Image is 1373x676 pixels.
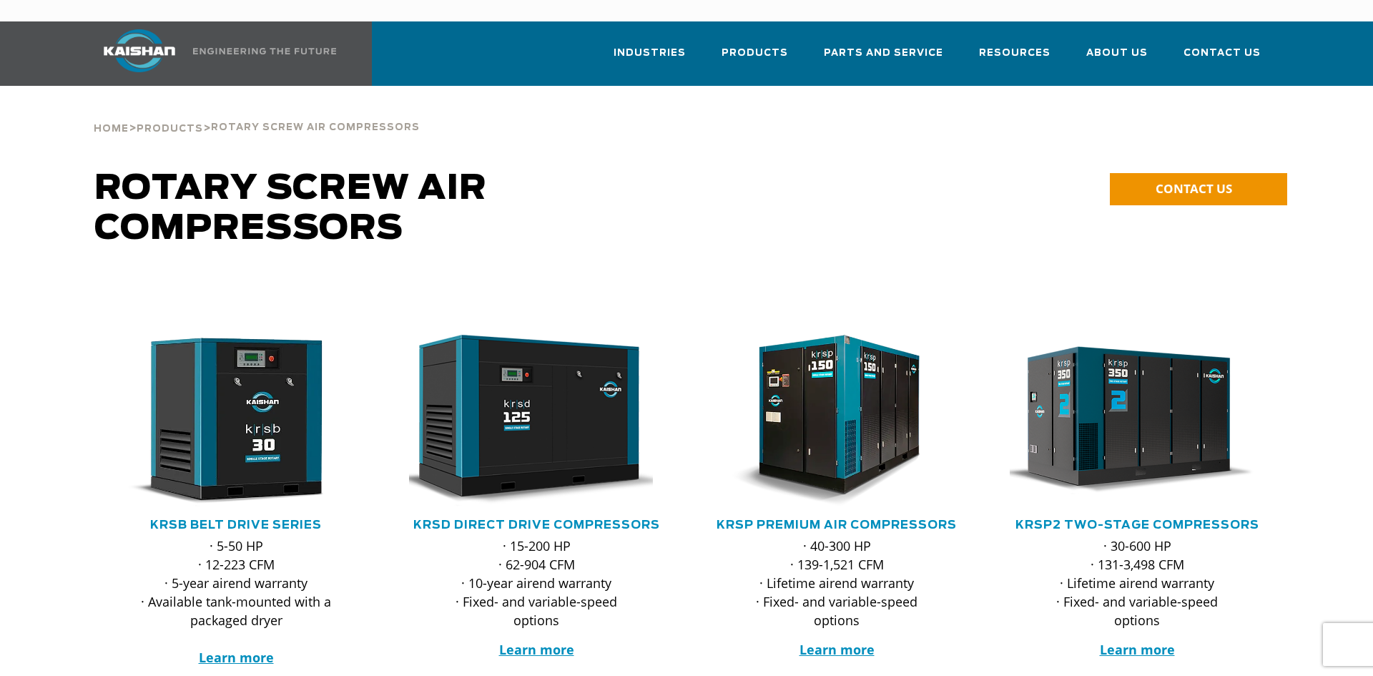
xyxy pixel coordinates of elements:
div: > > [94,86,420,140]
img: Engineering the future [193,48,336,54]
a: About Us [1086,34,1148,83]
div: krsd125 [409,335,664,506]
img: krsp350 [999,335,1254,506]
span: Products [722,45,788,62]
div: krsp350 [1010,335,1264,506]
a: Parts and Service [824,34,943,83]
img: kaishan logo [86,29,193,72]
a: Home [94,122,129,134]
img: krsb30 [98,335,353,506]
span: Rotary Screw Air Compressors [211,123,420,132]
a: Contact Us [1183,34,1261,83]
a: Learn more [199,649,274,666]
span: Contact Us [1183,45,1261,62]
p: · 40-300 HP · 139-1,521 CFM · Lifetime airend warranty · Fixed- and variable-speed options [738,537,935,630]
a: CONTACT US [1110,173,1287,205]
a: Learn more [799,641,875,658]
span: Resources [979,45,1050,62]
a: Products [722,34,788,83]
a: KRSD Direct Drive Compressors [413,519,660,531]
p: · 15-200 HP · 62-904 CFM · 10-year airend warranty · Fixed- and variable-speed options [438,537,635,630]
p: · 30-600 HP · 131-3,498 CFM · Lifetime airend warranty · Fixed- and variable-speed options [1038,537,1236,630]
img: krsd125 [398,335,653,506]
a: Resources [979,34,1050,83]
span: Home [94,124,129,134]
p: · 5-50 HP · 12-223 CFM · 5-year airend warranty · Available tank-mounted with a packaged dryer [137,537,335,667]
a: Products [137,122,203,134]
a: KRSP Premium Air Compressors [717,519,957,531]
span: CONTACT US [1156,180,1232,197]
img: krsp150 [699,335,953,506]
div: krsp150 [709,335,964,506]
a: Kaishan USA [86,21,339,86]
a: KRSP2 Two-Stage Compressors [1015,519,1259,531]
a: Learn more [1100,641,1175,658]
a: Industries [614,34,686,83]
span: Products [137,124,203,134]
span: Parts and Service [824,45,943,62]
a: KRSB Belt Drive Series [150,519,322,531]
div: krsb30 [109,335,363,506]
span: About Us [1086,45,1148,62]
span: Industries [614,45,686,62]
a: Learn more [499,641,574,658]
span: Rotary Screw Air Compressors [94,172,487,246]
